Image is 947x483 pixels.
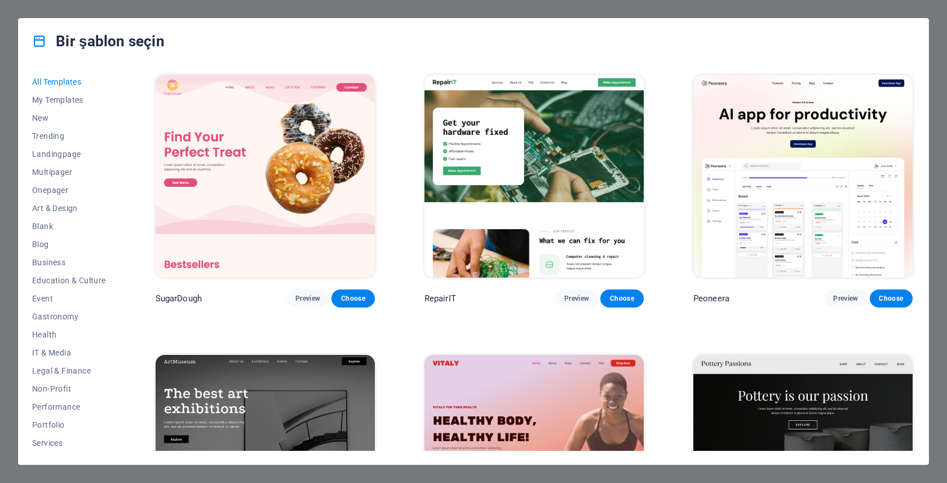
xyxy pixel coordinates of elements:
button: Health [32,326,106,344]
span: New [32,113,106,122]
span: Gastronomy [32,312,106,321]
p: Peoneera [693,293,729,304]
span: Non-Profit [32,384,106,393]
img: SugarDough [156,75,375,278]
button: Preview [555,289,598,308]
img: RepairIT [424,75,644,278]
span: Business [32,258,106,267]
button: Trending [32,127,106,145]
span: Event [32,294,106,303]
button: Portfolio [32,416,106,434]
button: Onepager [32,181,106,199]
span: Health [32,330,106,339]
span: Blank [32,222,106,231]
img: Peoneera [693,75,913,278]
font: Bir şablon seçin [56,33,165,50]
button: Legal & Finance [32,362,106,380]
button: Preview [286,289,329,308]
span: Performance [32,402,106,411]
span: Legal & Finance [32,366,106,375]
span: My Templates [32,95,106,104]
span: Multipager [32,168,106,177]
span: Landingpage [32,150,106,159]
button: IT & Media [32,344,106,362]
button: Education & Culture [32,271,106,289]
span: Portfolio [32,420,106,429]
span: Choose [609,294,634,303]
button: New [32,109,106,127]
span: Services [32,438,106,447]
button: Preview [824,289,867,308]
span: Education & Culture [32,276,106,285]
span: Choose [340,294,365,303]
span: Preview [295,294,320,303]
button: Multipager [32,163,106,181]
button: Choose [600,289,643,308]
button: My Templates [32,91,106,109]
button: Art & Design [32,199,106,217]
span: Preview [833,294,858,303]
span: Choose [879,294,904,303]
button: Choose [331,289,374,308]
button: All Templates [32,73,106,91]
span: IT & Media [32,348,106,357]
span: Blog [32,240,106,249]
button: Business [32,253,106,271]
p: SugarDough [156,293,202,304]
span: All Templates [32,77,106,86]
button: Services [32,434,106,452]
button: Performance [32,398,106,416]
button: Gastronomy [32,308,106,326]
span: Preview [564,294,589,303]
button: Choose [870,289,913,308]
button: Event [32,289,106,308]
button: Blank [32,217,106,235]
button: Non-Profit [32,380,106,398]
button: Blog [32,235,106,253]
span: Art & Design [32,204,106,213]
button: Landingpage [32,145,106,163]
span: Trending [32,131,106,140]
span: Onepager [32,186,106,195]
p: RepairIT [424,293,456,304]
